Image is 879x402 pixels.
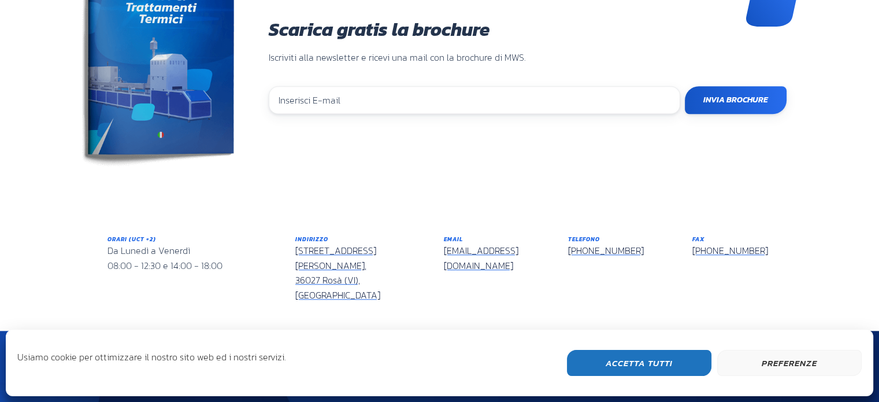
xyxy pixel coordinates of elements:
a: [PHONE_NUMBER] [692,244,768,257]
h6: Indirizzo [295,235,426,244]
h6: Fax [692,235,772,244]
span: Da Lunedì a Venerdì 08:00 - 12:30 e 14:00 - 18:00 [107,244,222,272]
input: Inserisci E-mail [269,86,680,114]
button: Accetta Tutti [567,350,711,376]
a: [PHONE_NUMBER] [568,244,644,257]
h6: Orari (UCT +2) [107,235,279,244]
a: [EMAIL_ADDRESS][DOMAIN_NAME] [444,244,518,272]
input: Invia Brochure [685,86,787,114]
p: Iscriviti alla newsletter e ricevi una mail con la brochure di MWS. [269,50,787,65]
a: [STREET_ADDRESS][PERSON_NAME],36027 Rosà (VI), [GEOGRAPHIC_DATA] [295,244,380,302]
div: Usiamo cookie per ottimizzare il nostro sito web ed i nostri servizi. [17,350,286,373]
h6: Telefono [568,235,675,244]
button: Preferenze [717,350,862,376]
h3: Scarica gratis la brochure [269,20,787,39]
h6: Email [444,235,551,244]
